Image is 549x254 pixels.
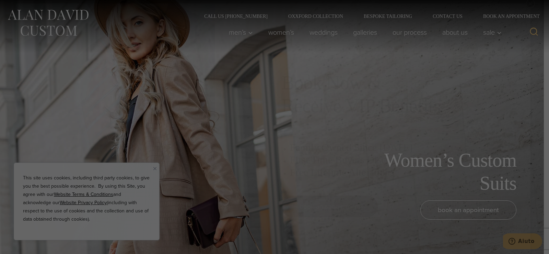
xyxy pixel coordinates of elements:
h2: Book Now & Receive VIP Benefits [282,71,488,118]
h3: Family Owned Since [DATE] [290,141,488,154]
a: visual consultation [392,196,488,217]
span: Aiuto [15,5,32,11]
h3: First Time Buyers Discount [290,154,488,166]
a: book an appointment [282,196,378,217]
h3: Free Lifetime Alterations [290,166,488,178]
